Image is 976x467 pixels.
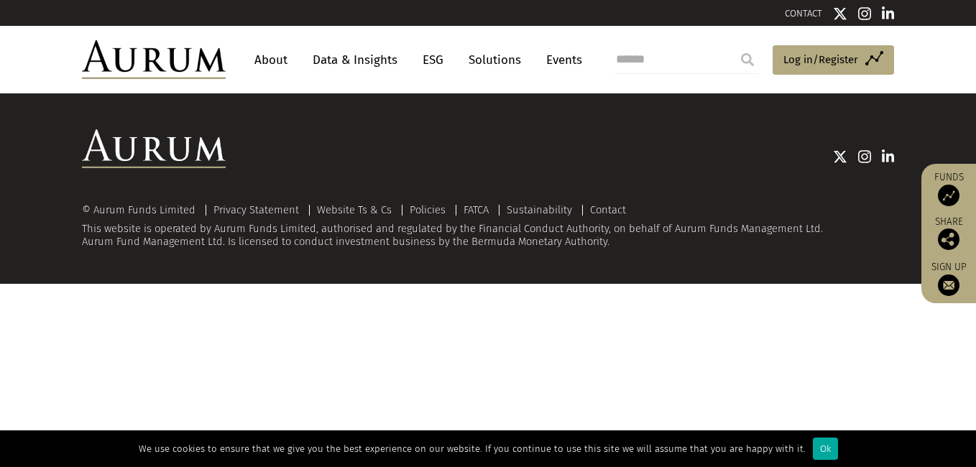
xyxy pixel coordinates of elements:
img: Access Funds [938,185,959,206]
img: Instagram icon [858,6,871,21]
a: CONTACT [785,8,822,19]
div: Share [929,217,969,250]
img: Linkedin icon [882,149,895,164]
a: Sustainability [507,203,572,216]
div: © Aurum Funds Limited [82,205,203,216]
a: Privacy Statement [213,203,299,216]
img: Aurum [82,40,226,79]
a: Data & Insights [305,47,405,73]
a: Solutions [461,47,528,73]
div: This website is operated by Aurum Funds Limited, authorised and regulated by the Financial Conduc... [82,204,894,248]
a: ESG [415,47,451,73]
img: Twitter icon [833,6,847,21]
img: Linkedin icon [882,6,895,21]
a: FATCA [464,203,489,216]
img: Aurum Logo [82,129,226,168]
img: Twitter icon [833,149,847,164]
a: Policies [410,203,446,216]
a: Log in/Register [773,45,894,75]
a: Events [539,47,582,73]
a: Website Ts & Cs [317,203,392,216]
a: Contact [590,203,626,216]
img: Sign up to our newsletter [938,274,959,296]
img: Share this post [938,228,959,250]
a: Funds [929,171,969,206]
img: Instagram icon [858,149,871,164]
a: About [247,47,295,73]
input: Submit [733,45,762,74]
a: Sign up [929,261,969,296]
span: Log in/Register [783,51,858,68]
